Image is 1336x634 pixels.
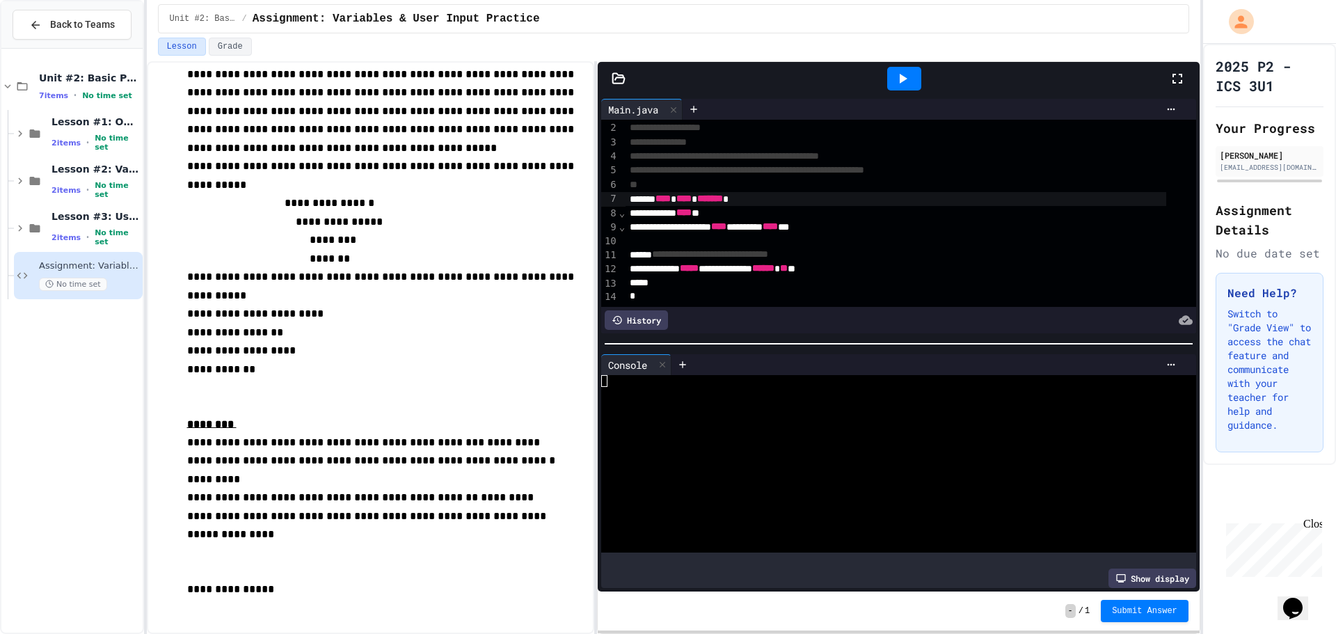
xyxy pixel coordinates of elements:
[1216,200,1323,239] h2: Assignment Details
[95,181,139,199] span: No time set
[82,91,132,100] span: No time set
[253,10,540,27] span: Assignment: Variables & User Input Practice
[1216,56,1323,95] h1: 2025 P2 - ICS 3U1
[1216,118,1323,138] h2: Your Progress
[51,186,81,195] span: 2 items
[95,228,139,246] span: No time set
[601,136,619,150] div: 3
[1220,149,1319,161] div: [PERSON_NAME]
[601,121,619,135] div: 2
[601,164,619,177] div: 5
[51,210,140,223] span: Lesson #3: User Input
[1220,518,1322,577] iframe: chat widget
[209,38,252,56] button: Grade
[601,358,654,372] div: Console
[601,235,619,248] div: 10
[242,13,247,24] span: /
[1220,162,1319,173] div: [EMAIL_ADDRESS][DOMAIN_NAME]
[601,102,665,117] div: Main.java
[1227,307,1312,432] p: Switch to "Grade View" to access the chat feature and communicate with your teacher for help and ...
[1065,604,1076,618] span: -
[51,138,81,148] span: 2 items
[74,90,77,101] span: •
[6,6,96,88] div: Chat with us now!Close
[170,13,237,24] span: Unit #2: Basic Programming Concepts
[1278,578,1322,620] iframe: chat widget
[1216,245,1323,262] div: No due date set
[601,150,619,164] div: 4
[601,99,683,120] div: Main.java
[601,248,619,262] div: 11
[1079,605,1083,617] span: /
[13,10,132,40] button: Back to Teams
[601,290,619,304] div: 14
[1085,605,1090,617] span: 1
[51,163,140,175] span: Lesson #2: Variables & Data Types
[601,178,619,192] div: 6
[51,116,140,128] span: Lesson #1: Output/Output Formatting
[619,207,626,219] span: Fold line
[605,310,668,330] div: History
[619,221,626,232] span: Fold line
[39,260,140,272] span: Assignment: Variables & User Input Practice
[1108,569,1196,588] div: Show display
[86,232,89,243] span: •
[95,134,139,152] span: No time set
[86,184,89,196] span: •
[50,17,115,32] span: Back to Teams
[601,207,619,221] div: 8
[39,72,140,84] span: Unit #2: Basic Programming Concepts
[601,262,619,276] div: 12
[1214,6,1257,38] div: My Account
[86,137,89,148] span: •
[39,91,68,100] span: 7 items
[601,221,619,235] div: 9
[601,354,671,375] div: Console
[1112,605,1177,617] span: Submit Answer
[1101,600,1188,622] button: Submit Answer
[601,277,619,291] div: 13
[601,192,619,206] div: 7
[39,278,107,291] span: No time set
[1227,285,1312,301] h3: Need Help?
[51,233,81,242] span: 2 items
[158,38,206,56] button: Lesson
